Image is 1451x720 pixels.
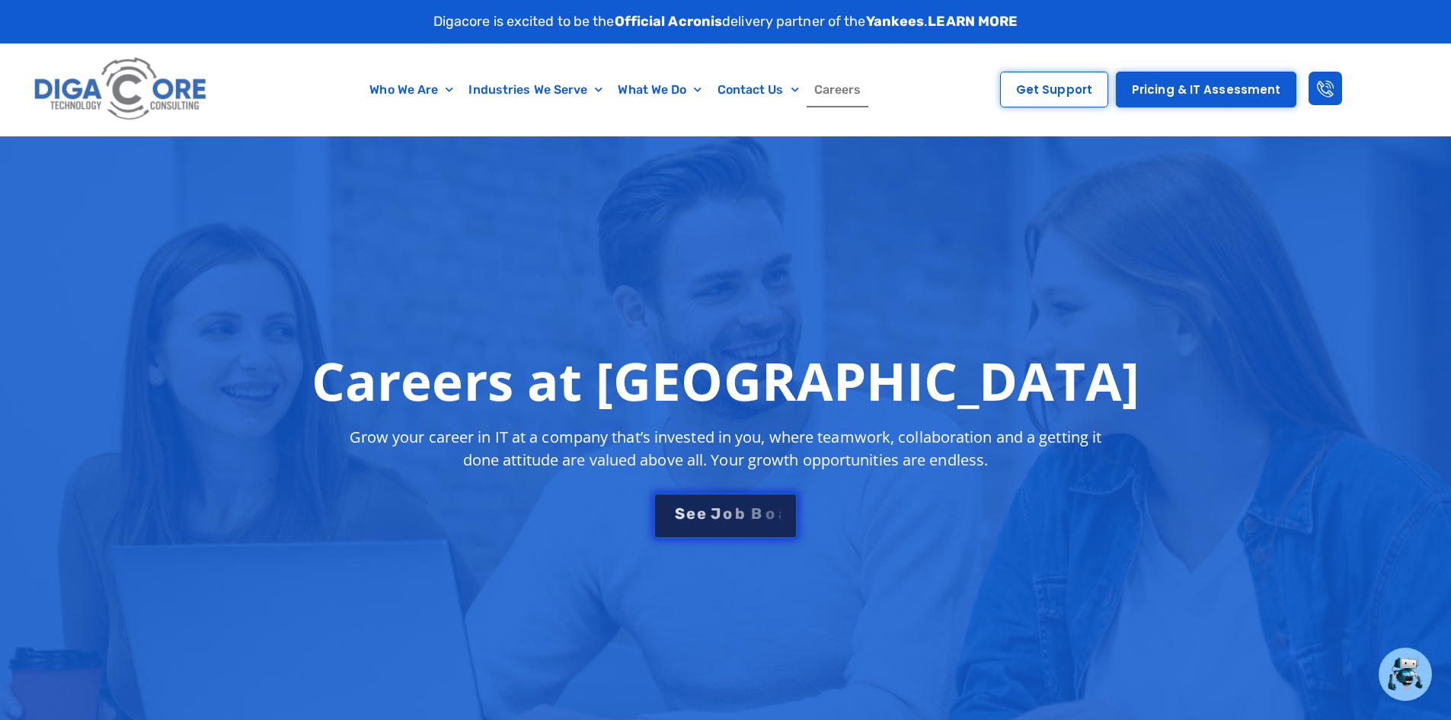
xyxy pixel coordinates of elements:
p: Digacore is excited to be the delivery partner of the . [433,11,1018,32]
strong: Official Acronis [615,13,723,30]
a: Pricing & IT Assessment [1116,72,1296,107]
span: Pricing & IT Assessment [1132,84,1280,95]
span: S [675,506,685,521]
span: o [765,506,775,521]
h1: Careers at [GEOGRAPHIC_DATA] [312,350,1139,411]
a: Industries We Serve [461,72,610,107]
p: Grow your career in IT at a company that’s invested in you, where teamwork, collaboration and a g... [336,426,1116,472]
a: Careers [807,72,869,107]
span: B [751,506,762,521]
span: a [778,506,788,521]
a: See Job Boa [654,493,797,539]
span: b [735,506,745,521]
span: o [723,506,732,521]
a: LEARN MORE [928,13,1018,30]
a: Get Support [1000,72,1108,107]
a: Who We Are [362,72,461,107]
nav: Menu [286,72,946,107]
span: e [697,506,706,521]
span: Get Support [1016,84,1092,95]
a: What We Do [610,72,709,107]
img: Digacore logo 1 [30,51,213,128]
span: J [711,506,721,521]
span: e [686,506,695,521]
a: Contact Us [710,72,807,107]
strong: Yankees [866,13,925,30]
